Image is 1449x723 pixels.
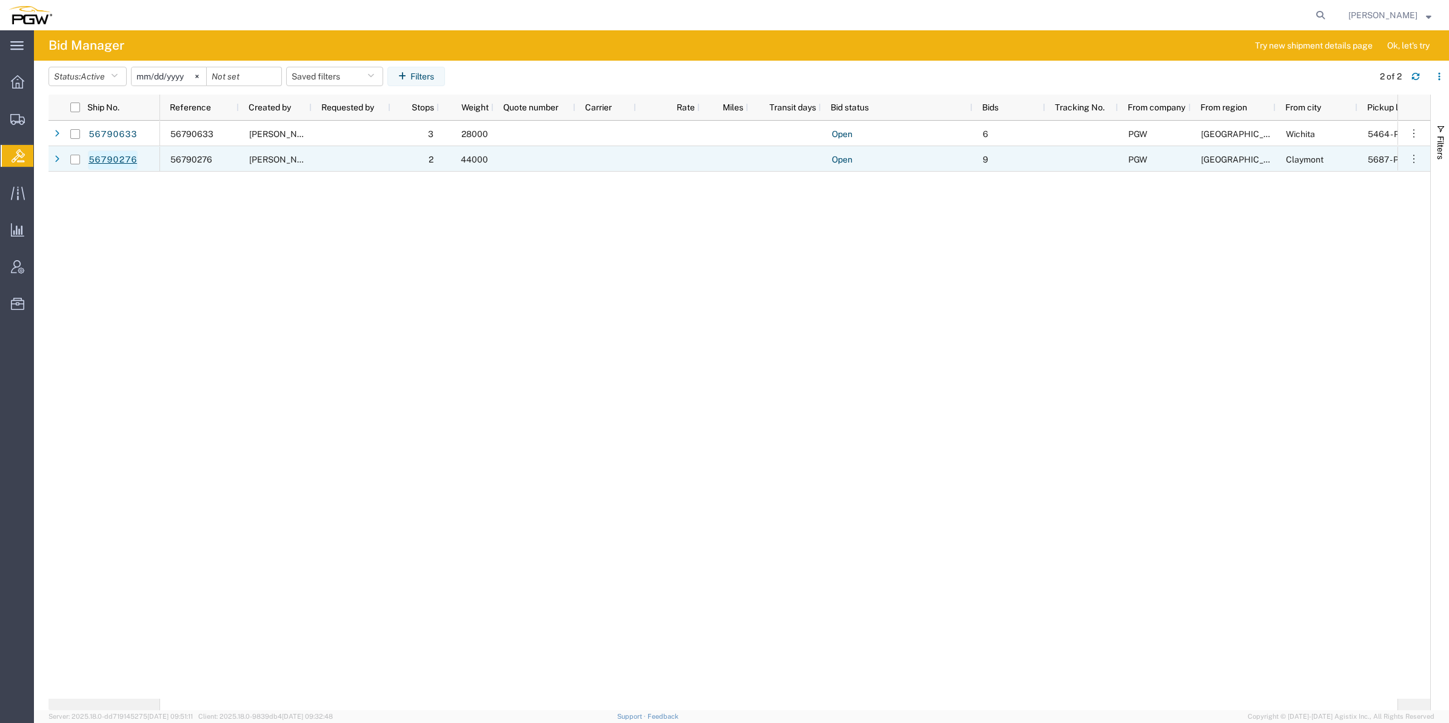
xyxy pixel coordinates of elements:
[1200,103,1247,112] span: From region
[709,103,743,112] span: Miles
[170,129,213,139] span: 56790633
[1367,103,1427,112] span: Pickup location
[758,103,816,112] span: Transit days
[1436,136,1445,160] span: Filters
[617,713,648,720] a: Support
[1286,129,1315,139] span: Wichita
[88,125,138,144] a: 56790633
[461,129,488,139] span: 28000
[1128,155,1147,164] span: PGW
[585,103,612,112] span: Carrier
[1248,711,1434,722] span: Copyright © [DATE]-[DATE] Agistix Inc., All Rights Reserved
[1286,155,1324,164] span: Claymont
[1348,8,1417,22] span: Ksenia Gushchina-Kerecz
[1255,39,1373,52] span: Try new shipment details page
[461,155,488,164] span: 44000
[249,103,291,112] span: Created by
[983,129,988,139] span: 6
[646,103,695,112] span: Rate
[1285,103,1321,112] span: From city
[1348,8,1432,22] button: [PERSON_NAME]
[321,103,374,112] span: Requested by
[198,713,333,720] span: Client: 2025.18.0-9839db4
[132,67,206,86] input: Not set
[1377,36,1440,55] button: Ok, let's try
[387,67,445,86] button: Filters
[282,713,333,720] span: [DATE] 09:32:48
[428,129,433,139] span: 3
[286,67,383,86] button: Saved filters
[49,30,124,61] h4: Bid Manager
[170,103,211,112] span: Reference
[449,103,489,112] span: Weight
[1380,70,1402,83] div: 2 of 2
[1128,103,1185,112] span: From company
[983,155,988,164] span: 9
[982,103,999,112] span: Bids
[648,713,678,720] a: Feedback
[147,713,193,720] span: [DATE] 09:51:11
[1201,129,1288,139] span: North America
[8,6,52,24] img: logo
[831,125,853,144] a: Open
[429,155,433,164] span: 2
[49,713,193,720] span: Server: 2025.18.0-dd719145275
[831,103,869,112] span: Bid status
[1201,155,1288,164] span: North America
[49,67,127,86] button: Status:Active
[831,150,853,170] a: Open
[249,129,318,139] span: Jesse Dawson
[249,155,318,164] span: Amber Hickey
[81,72,105,81] span: Active
[170,155,212,164] span: 56790276
[88,150,138,170] a: 56790276
[400,103,434,112] span: Stops
[207,67,281,86] input: Not set
[503,103,558,112] span: Quote number
[1128,129,1147,139] span: PGW
[87,103,119,112] span: Ship No.
[1055,103,1105,112] span: Tracking No.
